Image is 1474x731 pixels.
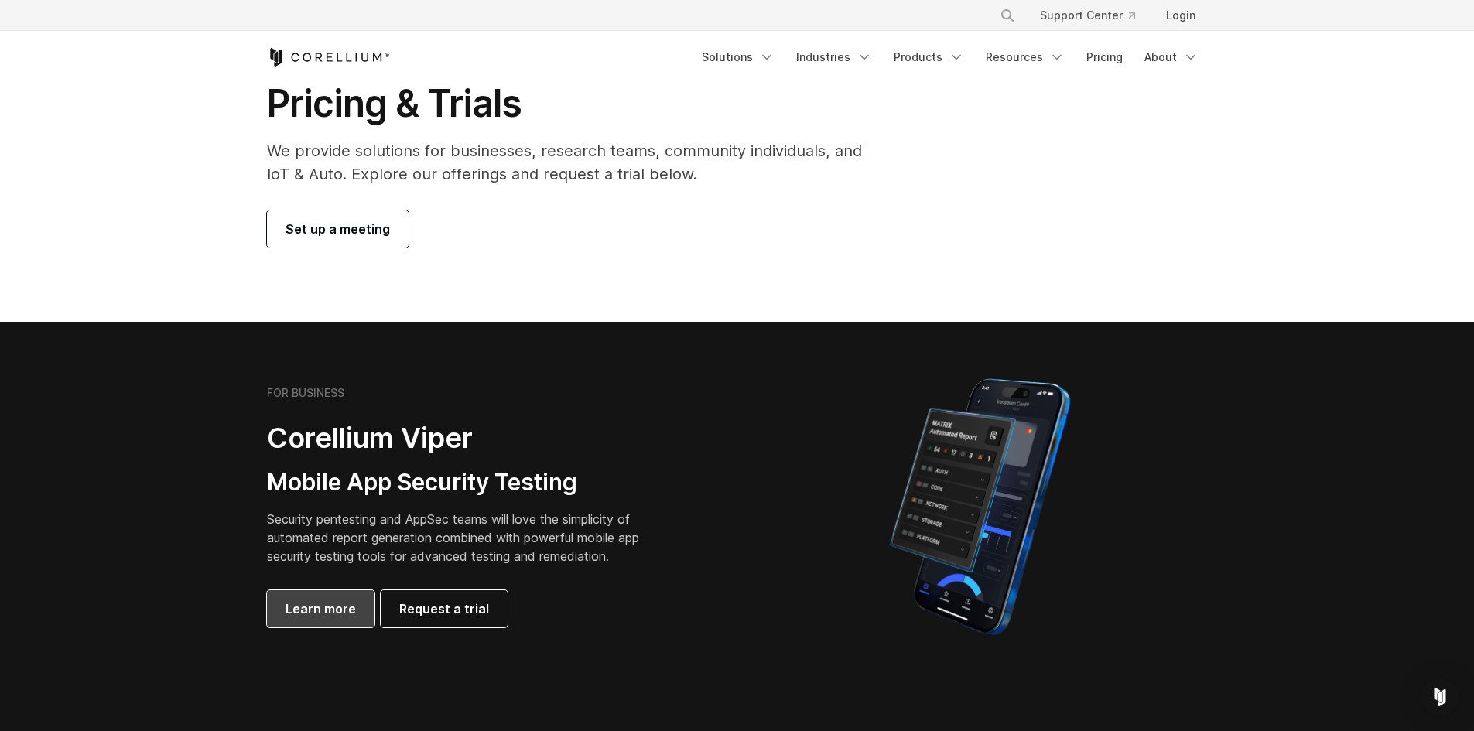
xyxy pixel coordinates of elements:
[267,590,374,627] a: Learn more
[399,599,489,618] span: Request a trial
[267,421,663,456] h2: Corellium Viper
[286,220,390,238] span: Set up a meeting
[286,599,356,618] span: Learn more
[267,510,663,565] p: Security pentesting and AppSec teams will love the simplicity of automated report generation comb...
[1077,43,1132,71] a: Pricing
[993,2,1021,29] button: Search
[267,468,663,497] h3: Mobile App Security Testing
[1421,678,1459,716] div: Open Intercom Messenger
[787,43,881,71] a: Industries
[267,80,884,127] h1: Pricing & Trials
[981,2,1208,29] div: Navigation Menu
[267,139,884,186] p: We provide solutions for businesses, research teams, community individuals, and IoT & Auto. Explo...
[1028,2,1147,29] a: Support Center
[1154,2,1208,29] a: Login
[864,371,1096,642] img: Corellium MATRIX automated report on iPhone showing app vulnerability test results across securit...
[267,210,409,248] a: Set up a meeting
[693,43,1208,71] div: Navigation Menu
[381,590,508,627] a: Request a trial
[884,43,973,71] a: Products
[267,386,344,400] h6: FOR BUSINESS
[693,43,784,71] a: Solutions
[267,48,390,67] a: Corellium Home
[976,43,1074,71] a: Resources
[1135,43,1208,71] a: About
